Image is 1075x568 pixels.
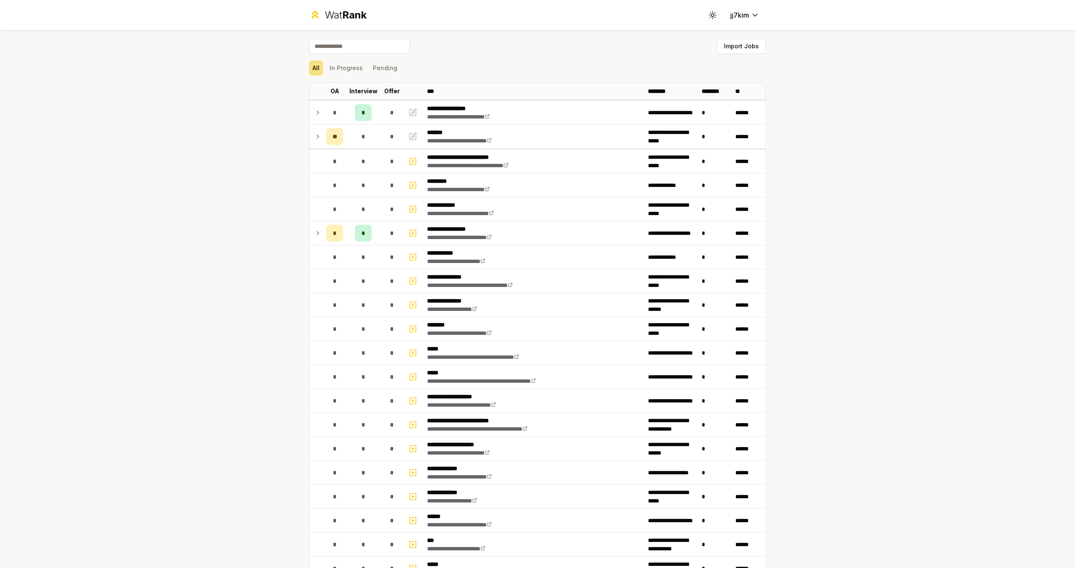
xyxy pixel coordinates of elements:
[717,39,766,54] button: Import Jobs
[326,60,366,76] button: In Progress
[730,10,749,20] span: jj7kim
[384,87,400,95] p: Offer
[724,8,766,23] button: jj7kim
[349,87,378,95] p: Interview
[309,60,323,76] button: All
[325,8,367,22] div: Wat
[330,87,339,95] p: OA
[342,9,367,21] span: Rank
[309,8,367,22] a: WatRank
[370,60,401,76] button: Pending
